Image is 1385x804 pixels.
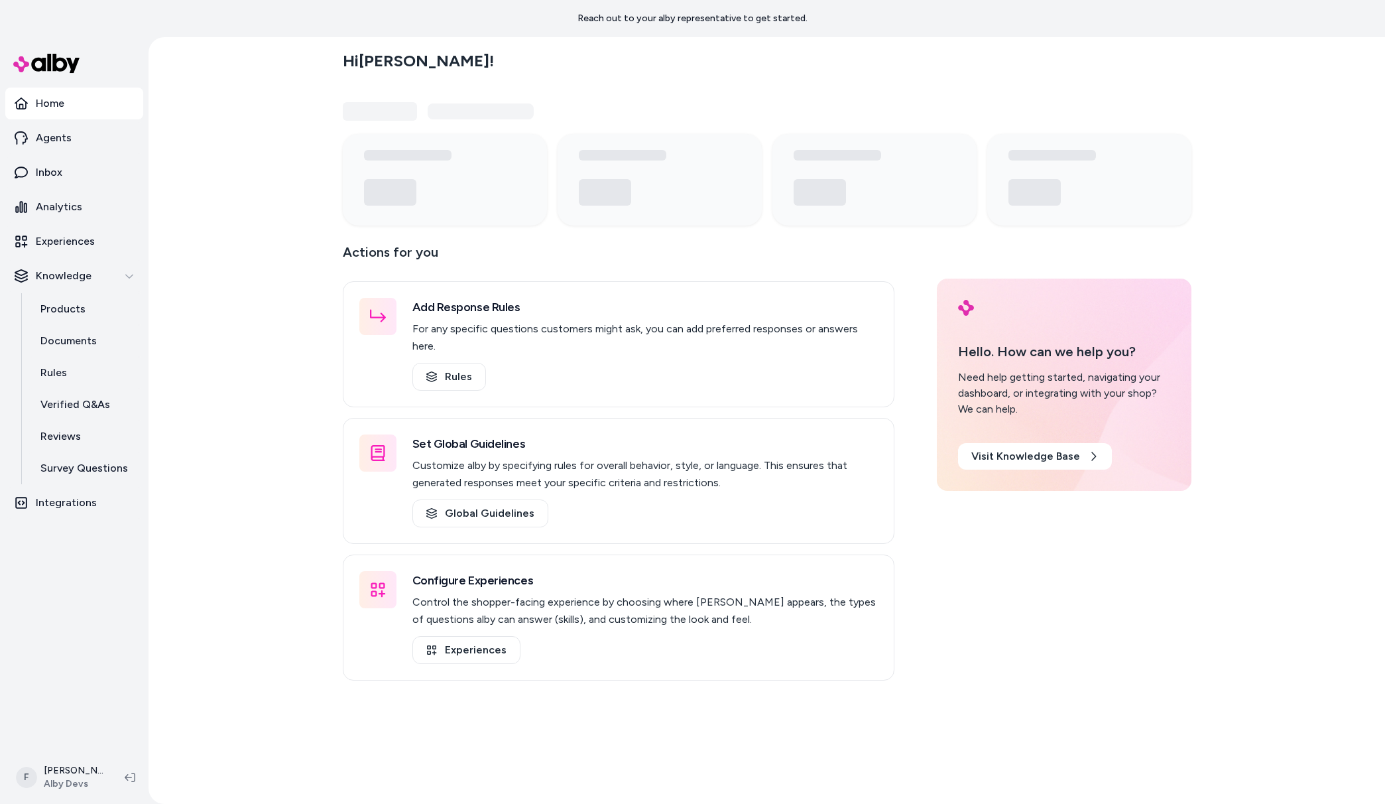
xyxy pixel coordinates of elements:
a: Reviews [27,421,143,452]
a: Verified Q&As [27,389,143,421]
a: Home [5,88,143,119]
p: Customize alby by specifying rules for overall behavior, style, or language. This ensures that ge... [412,457,878,492]
a: Survey Questions [27,452,143,484]
p: Experiences [36,234,95,249]
p: Inbox [36,165,62,180]
p: Rules [40,365,67,381]
img: alby Logo [13,54,80,73]
a: Experiences [412,636,520,664]
p: [PERSON_NAME] [44,764,103,777]
p: Reach out to your alby representative to get started. [577,12,808,25]
p: Knowledge [36,268,91,284]
a: Rules [27,357,143,389]
p: Products [40,301,86,317]
button: F[PERSON_NAME]Alby Devs [8,756,114,799]
p: Agents [36,130,72,146]
a: Experiences [5,226,143,257]
a: Agents [5,122,143,154]
h3: Set Global Guidelines [412,435,878,453]
p: Integrations [36,495,97,511]
a: Products [27,293,143,325]
span: F [16,767,37,788]
a: Global Guidelines [412,500,548,527]
p: Actions for you [343,241,894,273]
span: Alby Devs [44,777,103,791]
a: Visit Knowledge Base [958,443,1112,470]
p: Home [36,96,64,111]
p: Verified Q&As [40,397,110,413]
p: Documents [40,333,97,349]
a: Inbox [5,157,143,188]
h3: Configure Experiences [412,571,878,590]
p: Hello. How can we help you? [958,342,1170,362]
p: Control the shopper-facing experience by choosing where [PERSON_NAME] appears, the types of quest... [412,594,878,628]
p: For any specific questions customers might ask, you can add preferred responses or answers here. [412,320,878,355]
p: Survey Questions [40,460,128,476]
div: Need help getting started, navigating your dashboard, or integrating with your shop? We can help. [958,369,1170,417]
a: Analytics [5,191,143,223]
h2: Hi [PERSON_NAME] ! [343,51,494,71]
a: Rules [412,363,486,391]
button: Knowledge [5,260,143,292]
img: alby Logo [958,300,974,316]
p: Reviews [40,429,81,444]
a: Integrations [5,487,143,519]
p: Analytics [36,199,82,215]
h3: Add Response Rules [412,298,878,316]
a: Documents [27,325,143,357]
